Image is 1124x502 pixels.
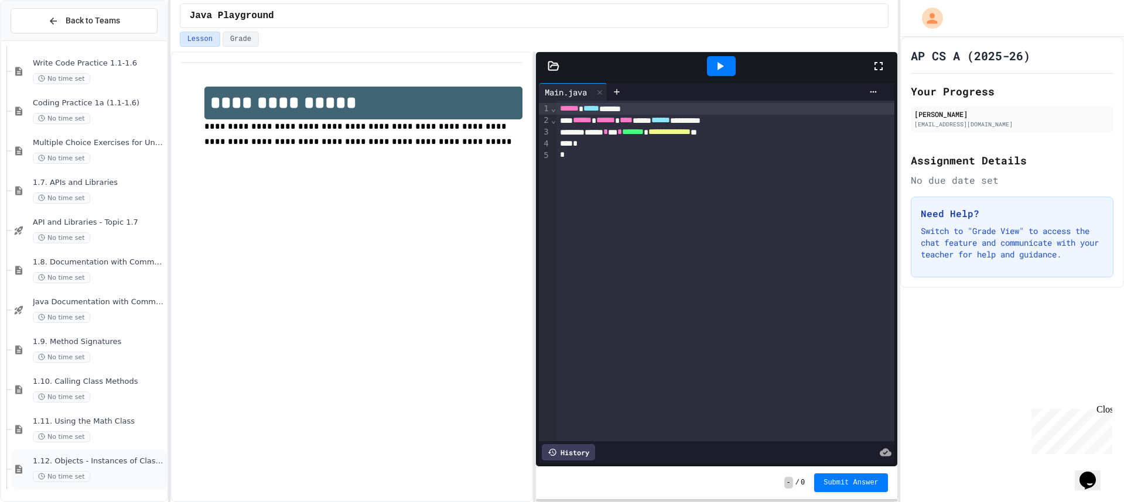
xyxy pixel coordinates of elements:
button: Lesson [180,32,220,47]
span: 0 [801,478,805,487]
span: Coding Practice 1a (1.1-1.6) [33,98,165,108]
span: 1.12. Objects - Instances of Classes [33,456,165,466]
div: Chat with us now!Close [5,5,81,74]
div: 1 [539,103,551,115]
h2: Your Progress [911,83,1113,99]
div: My Account [910,5,946,32]
div: Main.java [539,83,607,101]
span: Multiple Choice Exercises for Unit 1a (1.1-1.6) [33,138,165,148]
span: 1.11. Using the Math Class [33,417,165,427]
span: No time set [33,232,90,243]
span: 1.7. APIs and Libraries [33,178,165,188]
span: Back to Teams [66,15,120,27]
span: No time set [33,73,90,84]
span: / [795,478,800,487]
span: No time set [33,113,90,124]
h2: Assignment Details [911,152,1113,169]
span: No time set [33,431,90,442]
button: Back to Teams [11,8,158,33]
div: [EMAIL_ADDRESS][DOMAIN_NAME] [914,120,1110,129]
span: No time set [33,312,90,323]
button: Submit Answer [814,473,888,492]
span: No time set [33,391,90,403]
p: Switch to "Grade View" to access the chat feature and communicate with your teacher for help and ... [921,225,1103,260]
div: 4 [539,138,551,150]
span: 1.10. Calling Class Methods [33,377,165,387]
span: 1.9. Method Signatures [33,337,165,347]
span: Java Documentation with Comments - Topic 1.8 [33,297,165,307]
button: Grade [223,32,259,47]
span: - [784,477,793,489]
span: No time set [33,471,90,482]
div: 3 [539,126,551,138]
div: [PERSON_NAME] [914,109,1110,119]
span: No time set [33,153,90,164]
iframe: chat widget [1075,455,1112,490]
span: No time set [33,272,90,283]
span: Fold line [551,115,556,125]
span: Write Code Practice 1.1-1.6 [33,59,165,68]
span: No time set [33,192,90,204]
div: History [542,444,595,460]
span: No time set [33,352,90,363]
h1: AP CS A (2025-26) [911,47,1030,64]
div: No due date set [911,173,1113,187]
span: Submit Answer [824,478,879,487]
span: Java Playground [190,9,274,23]
div: Main.java [539,86,593,98]
h3: Need Help? [921,207,1103,221]
div: 5 [539,150,551,161]
div: 2 [539,115,551,126]
iframe: chat widget [1027,404,1112,454]
span: API and Libraries - Topic 1.7 [33,218,165,228]
span: 1.8. Documentation with Comments and Preconditions [33,257,165,267]
span: Fold line [551,104,556,113]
